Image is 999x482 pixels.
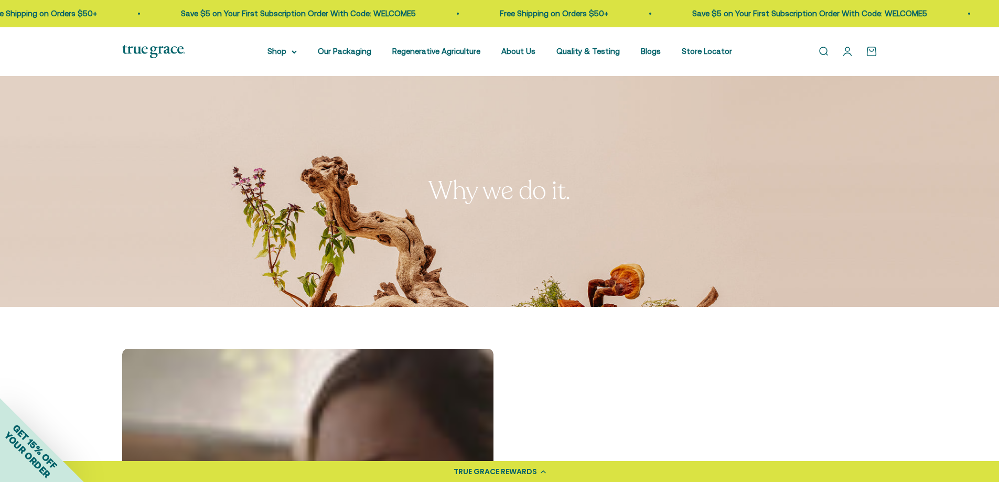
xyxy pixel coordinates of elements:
div: TRUE GRACE REWARDS [454,466,537,477]
a: Free Shipping on Orders $50+ [493,9,601,18]
span: YOUR ORDER [2,430,52,480]
p: Save $5 on Your First Subscription Order With Code: WELCOME5 [174,7,409,20]
p: Save $5 on Your First Subscription Order With Code: WELCOME5 [685,7,920,20]
a: Blogs [641,47,661,56]
summary: Shop [267,45,297,58]
a: About Us [501,47,535,56]
a: Quality & Testing [556,47,620,56]
a: Regenerative Agriculture [392,47,480,56]
a: Our Packaging [318,47,371,56]
a: Store Locator [682,47,732,56]
span: GET 15% OFF [10,422,59,471]
split-lines: Why we do it. [428,174,571,208]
